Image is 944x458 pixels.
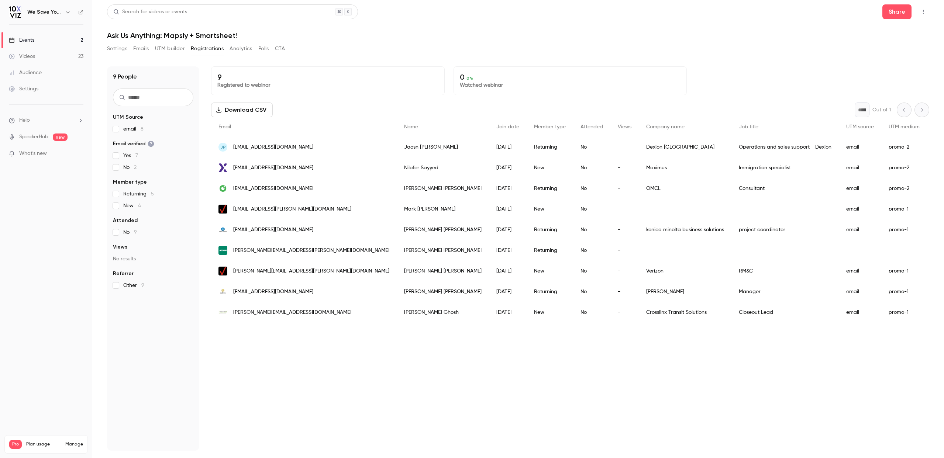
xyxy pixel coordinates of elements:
div: email [839,219,881,240]
div: [DATE] [489,219,527,240]
span: 9 [134,230,137,235]
div: email [839,137,881,157]
div: No [573,178,610,199]
img: We Save You Time! [9,6,21,18]
span: 5 [151,191,154,197]
span: new [53,133,68,141]
div: New [527,302,573,323]
p: Watched webinar [460,81,681,89]
p: 0 [460,73,681,81]
div: Verizon [639,261,731,281]
div: [DATE] [489,240,527,261]
div: New [527,199,573,219]
div: - [610,302,639,323]
div: email [839,302,881,323]
img: aecom.com [218,246,227,255]
span: Help [19,117,30,124]
h6: We Save You Time! [27,8,62,16]
span: Job title [739,124,758,129]
span: Join date [496,124,519,129]
div: Operations and sales support - Dexion [731,137,839,157]
div: No [573,281,610,302]
div: promo-1 [881,199,927,219]
div: [PERSON_NAME] [PERSON_NAME] [397,281,489,302]
div: Mark [PERSON_NAME] [397,199,489,219]
div: Events [9,37,34,44]
span: 4 [138,203,141,208]
span: [EMAIL_ADDRESS][PERSON_NAME][DOMAIN_NAME] [233,205,351,213]
div: - [610,199,639,219]
div: - [610,157,639,178]
div: Dexion [GEOGRAPHIC_DATA] [639,137,731,157]
div: Manager [731,281,839,302]
div: [DATE] [489,302,527,323]
span: Name [404,124,418,129]
p: 9 [217,73,438,81]
span: [EMAIL_ADDRESS][DOMAIN_NAME] [233,164,313,172]
div: No [573,240,610,261]
div: Search for videos or events [113,8,187,16]
div: Nilofer Sayyed [397,157,489,178]
span: [PERSON_NAME][EMAIL_ADDRESS][PERSON_NAME][DOMAIN_NAME] [233,247,389,254]
div: Jaosn [PERSON_NAME] [397,137,489,157]
div: [PERSON_NAME] [PERSON_NAME] [397,178,489,199]
div: No [573,219,610,240]
button: CTA [275,43,285,55]
div: promo-1 [881,302,927,323]
img: alfardan.com.qa [218,287,227,296]
div: promo-1 [881,281,927,302]
div: promo-2 [881,178,927,199]
div: [DATE] [489,261,527,281]
div: New [527,261,573,281]
button: Analytics [230,43,252,55]
img: maximus.com [218,163,227,172]
span: [EMAIL_ADDRESS][DOMAIN_NAME] [233,143,313,151]
span: No [123,229,137,236]
span: Attended [113,217,138,224]
img: kmbs.konicaminolta.us [218,225,227,234]
div: [DATE] [489,178,527,199]
span: JP [220,144,226,150]
span: UTM Source [113,114,143,121]
span: Member type [534,124,566,129]
span: [EMAIL_ADDRESS][DOMAIN_NAME] [233,288,313,296]
span: Referrer [113,270,134,277]
div: [DATE] [489,137,527,157]
p: No results [113,255,193,263]
span: 7 [135,153,138,158]
div: - [610,281,639,302]
img: verizon.com [218,267,227,275]
span: [EMAIL_ADDRESS][DOMAIN_NAME] [233,185,313,192]
div: No [573,157,610,178]
div: email [839,157,881,178]
div: - [610,178,639,199]
div: promo-1 [881,219,927,240]
div: Maximus [639,157,731,178]
span: 0 % [466,76,473,81]
div: No [573,199,610,219]
div: Returning [527,219,573,240]
span: No [123,164,137,171]
img: omnicell.com [218,184,227,193]
button: UTM builder [155,43,185,55]
div: email [839,199,881,219]
div: promo-1 [881,261,927,281]
div: Consultant [731,178,839,199]
div: Immigration specialist [731,157,839,178]
div: Crosslinx Transit Solutions [639,302,731,323]
img: crosslinxtransit.ca [218,308,227,317]
div: Returning [527,178,573,199]
span: [PERSON_NAME][EMAIL_ADDRESS][PERSON_NAME][DOMAIN_NAME] [233,267,389,275]
div: [PERSON_NAME] [639,281,731,302]
div: [PERSON_NAME] [PERSON_NAME] [397,219,489,240]
div: promo-2 [881,157,927,178]
div: New [527,157,573,178]
div: No [573,302,610,323]
div: - [610,137,639,157]
span: Attended [580,124,603,129]
div: OMCL [639,178,731,199]
a: Manage [65,441,83,447]
span: 9 [141,283,144,288]
h1: Ask Us Anything: Mapsly + Smartsheet! [107,31,929,40]
div: Audience [9,69,42,76]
